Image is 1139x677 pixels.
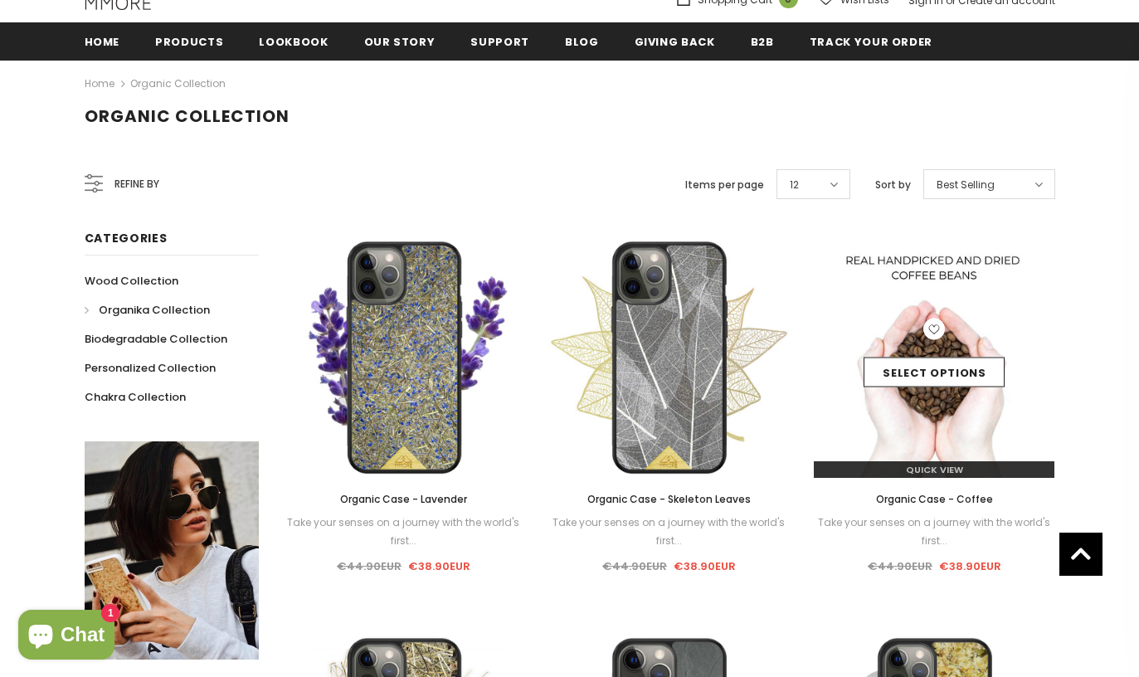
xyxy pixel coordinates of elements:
span: Organic Case - Skeleton Leaves [587,492,751,506]
a: Track your order [810,22,932,60]
a: Home [85,22,120,60]
span: Chakra Collection [85,389,186,405]
span: 12 [790,177,799,193]
span: Our Story [364,34,436,50]
div: Take your senses on a journey with the world's first... [548,514,789,550]
span: support [470,34,529,50]
span: €38.90EUR [674,558,736,574]
span: Organic Case - Lavender [340,492,467,506]
span: Home [85,34,120,50]
a: Personalized Collection [85,353,216,382]
a: Organic Case - Coffee [814,490,1054,509]
a: Biodegradable Collection [85,324,227,353]
a: support [470,22,529,60]
label: Sort by [875,177,911,193]
span: €38.90EUR [408,558,470,574]
span: Quick View [906,463,963,476]
a: Wood Collection [85,266,178,295]
div: Take your senses on a journey with the world's first... [814,514,1054,550]
span: Biodegradable Collection [85,331,227,347]
span: Wood Collection [85,273,178,289]
span: Track your order [810,34,932,50]
a: Organic Case - Skeleton Leaves [548,490,789,509]
span: B2B [751,34,774,50]
a: Blog [565,22,599,60]
span: €38.90EUR [939,558,1001,574]
label: Items per page [685,177,764,193]
a: Giving back [635,22,715,60]
span: Lookbook [259,34,328,50]
a: Organic Case - Lavender [284,490,524,509]
span: Blog [565,34,599,50]
a: Organika Collection [85,295,210,324]
a: Our Story [364,22,436,60]
img: Real Handpicked Organic Coffee Beans Held in Hand [814,237,1054,478]
a: B2B [751,22,774,60]
span: Best Selling [937,177,995,193]
a: Chakra Collection [85,382,186,412]
a: Quick View [814,461,1054,478]
a: Products [155,22,223,60]
span: Refine by [114,175,159,193]
span: Giving back [635,34,715,50]
span: Categories [85,230,168,246]
inbox-online-store-chat: Shopify online store chat [13,610,119,664]
div: Take your senses on a journey with the world's first... [284,514,524,550]
a: Lookbook [259,22,328,60]
a: Organic Collection [130,76,226,90]
a: Home [85,74,114,94]
span: Products [155,34,223,50]
span: €44.90EUR [602,558,667,574]
span: €44.90EUR [868,558,932,574]
span: Personalized Collection [85,360,216,376]
span: Organic Collection [85,105,290,128]
span: €44.90EUR [337,558,402,574]
a: Select options [864,358,1005,387]
span: Organic Case - Coffee [876,492,993,506]
span: Organika Collection [99,302,210,318]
